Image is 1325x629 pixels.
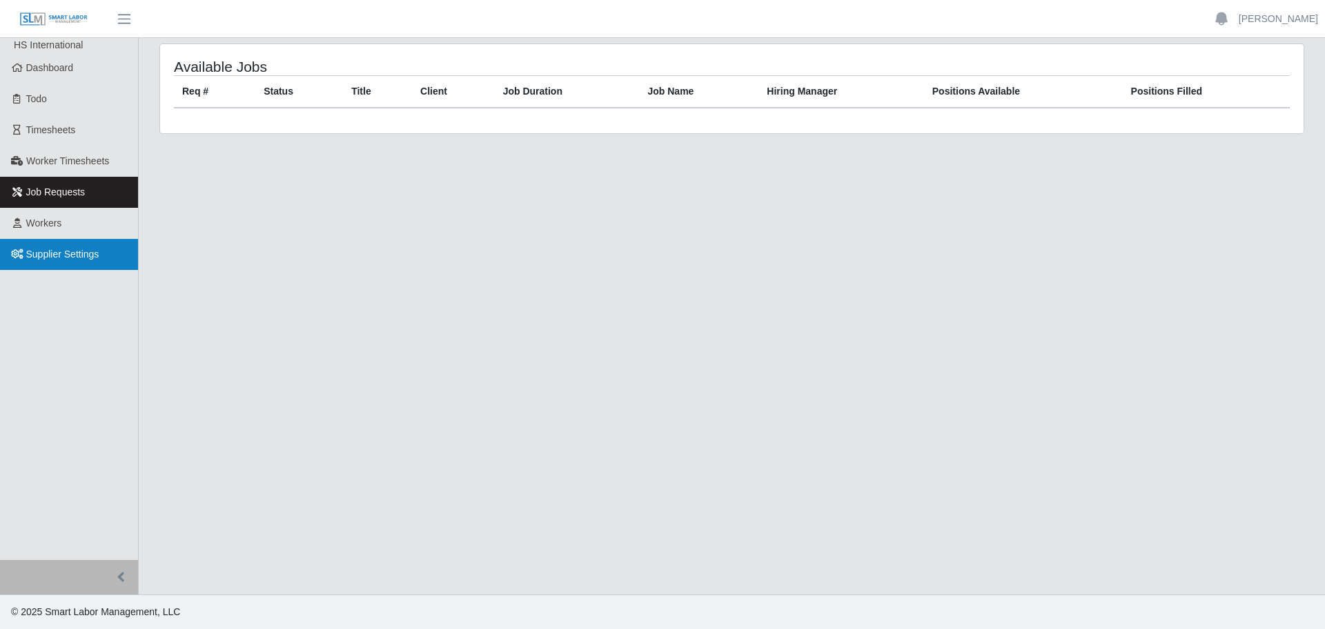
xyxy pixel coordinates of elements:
span: Timesheets [26,124,76,135]
span: HS International [14,39,83,50]
th: Job Duration [495,76,640,108]
span: Workers [26,217,62,229]
span: © 2025 Smart Labor Management, LLC [11,606,180,617]
span: Dashboard [26,62,74,73]
span: Supplier Settings [26,249,99,260]
h4: Available Jobs [174,58,627,75]
th: Status [255,76,343,108]
span: Job Requests [26,186,86,197]
th: Positions Filled [1123,76,1290,108]
th: Req # [174,76,255,108]
span: Todo [26,93,47,104]
img: SLM Logo [19,12,88,27]
th: Title [343,76,412,108]
th: Job Name [639,76,758,108]
th: Client [412,76,495,108]
th: Positions Available [924,76,1123,108]
span: Worker Timesheets [26,155,109,166]
a: [PERSON_NAME] [1239,12,1318,26]
th: Hiring Manager [758,76,923,108]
